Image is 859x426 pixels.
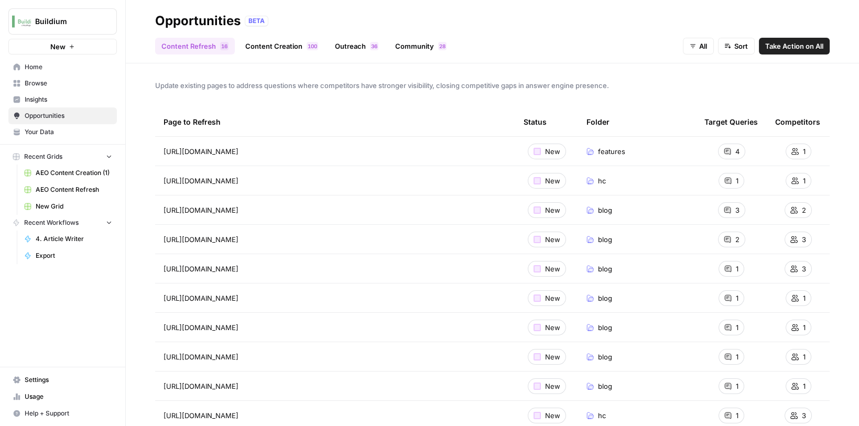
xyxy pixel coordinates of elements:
span: 1 [736,293,738,303]
span: 1 [803,146,806,157]
button: Workspace: Buildium [8,8,117,35]
div: 36 [370,42,378,50]
span: Opportunities [25,111,112,121]
span: [URL][DOMAIN_NAME] [164,176,238,186]
span: New [545,352,560,362]
span: Help + Support [25,409,112,418]
span: Your Data [25,127,112,137]
a: Export [19,247,117,264]
span: New Grid [36,202,112,211]
span: Recent Grids [24,152,62,161]
span: New [50,41,66,52]
span: New [545,234,560,245]
div: Opportunities [155,13,241,29]
a: Opportunities [8,107,117,124]
span: New [545,264,560,274]
span: 1 [736,264,738,274]
a: AEO Content Refresh [19,181,117,198]
div: Status [524,107,547,136]
span: [URL][DOMAIN_NAME] [164,234,238,245]
span: 3 [371,42,374,50]
span: AEO Content Creation (1) [36,168,112,178]
span: 1 [803,293,806,303]
div: Folder [586,107,610,136]
span: 1 [736,322,738,333]
span: [URL][DOMAIN_NAME] [164,322,238,333]
span: [URL][DOMAIN_NAME] [164,410,238,421]
span: 1 [736,381,738,391]
button: All [683,38,714,54]
span: 0 [311,42,314,50]
span: features [598,146,625,157]
span: Home [25,62,112,72]
span: 1 [736,176,738,186]
div: Page to Refresh [164,107,507,136]
a: 4. Article Writer [19,231,117,247]
span: 3 [802,234,806,245]
span: 3 [802,410,806,421]
span: Update existing pages to address questions where competitors have stronger visibility, closing co... [155,80,830,91]
span: blog [598,381,612,391]
span: All [699,41,707,51]
button: New [8,39,117,54]
span: 1 [736,410,738,421]
span: 1 [736,352,738,362]
a: Outreach36 [329,38,385,54]
span: hc [598,410,606,421]
span: AEO Content Refresh [36,185,112,194]
a: AEO Content Creation (1) [19,165,117,181]
div: 16 [220,42,229,50]
a: Insights [8,91,117,108]
span: New [545,381,560,391]
span: New [545,410,560,421]
span: 1 [803,176,806,186]
span: New [545,293,560,303]
span: Insights [25,95,112,104]
span: blog [598,293,612,303]
span: Export [36,251,112,260]
span: 0 [314,42,317,50]
span: hc [598,176,606,186]
a: Community28 [389,38,453,54]
div: 28 [438,42,447,50]
span: 2 [735,234,740,245]
span: Usage [25,392,112,401]
span: blog [598,322,612,333]
span: 4 [735,146,740,157]
span: 2 [802,205,806,215]
button: Recent Grids [8,149,117,165]
span: 1 [221,42,224,50]
span: New [545,322,560,333]
div: BETA [245,16,268,26]
span: [URL][DOMAIN_NAME] [164,352,238,362]
span: [URL][DOMAIN_NAME] [164,264,238,274]
a: Home [8,59,117,75]
span: 1 [803,322,806,333]
span: New [545,205,560,215]
span: 1 [803,381,806,391]
a: Browse [8,75,117,92]
span: Recent Workflows [24,218,79,227]
button: Help + Support [8,405,117,422]
span: 1 [308,42,311,50]
a: Content Creation100 [239,38,324,54]
span: blog [598,205,612,215]
a: Content Refresh16 [155,38,235,54]
span: Settings [25,375,112,385]
span: New [545,176,560,186]
button: Recent Workflows [8,215,117,231]
a: Usage [8,388,117,405]
span: 6 [374,42,377,50]
span: 3 [802,264,806,274]
a: New Grid [19,198,117,215]
span: blog [598,264,612,274]
span: 8 [442,42,445,50]
span: [URL][DOMAIN_NAME] [164,146,238,157]
span: Sort [734,41,748,51]
span: 1 [803,352,806,362]
span: Buildium [35,16,99,27]
a: Settings [8,372,117,388]
div: 100 [307,42,318,50]
button: Take Action on All [759,38,830,54]
span: [URL][DOMAIN_NAME] [164,381,238,391]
